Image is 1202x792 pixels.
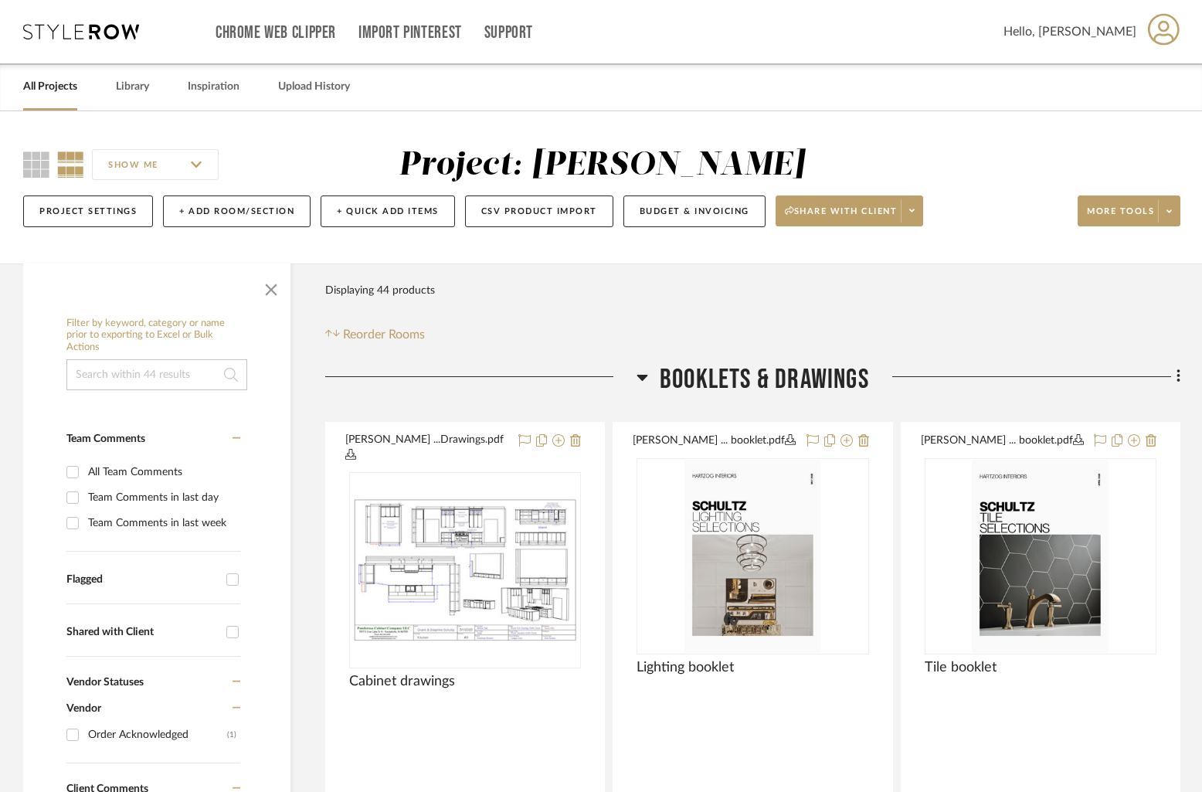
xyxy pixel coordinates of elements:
div: All Team Comments [88,460,236,484]
div: Displaying 44 products [325,275,435,306]
button: [PERSON_NAME] ...Drawings.pdf [345,432,509,464]
button: More tools [1078,195,1180,226]
button: CSV Product Import [465,195,613,227]
div: Project: [PERSON_NAME] [399,149,805,182]
a: Library [116,76,149,97]
button: Budget & Invoicing [623,195,766,227]
img: Cabinet drawings [351,496,579,644]
div: Team Comments in last day [88,485,236,510]
img: Lighting booklet [684,460,821,653]
span: Vendor Statuses [66,677,144,688]
button: Close [256,271,287,302]
a: All Projects [23,76,77,97]
a: Support [484,26,533,39]
button: Share with client [776,195,924,226]
span: Booklets & Drawings [660,363,869,396]
button: + Add Room/Section [163,195,311,227]
button: [PERSON_NAME] ... booklet.pdf [633,432,796,450]
button: Reorder Rooms [325,325,425,344]
a: Import Pinterest [358,26,462,39]
span: Cabinet drawings [349,673,455,690]
span: Vendor [66,703,101,714]
div: Flagged [66,573,219,586]
img: Tile booklet [972,460,1109,653]
a: Chrome Web Clipper [216,26,336,39]
button: Project Settings [23,195,153,227]
a: Inspiration [188,76,239,97]
button: [PERSON_NAME] ... booklet.pdf [921,432,1085,450]
span: Tile booklet [925,659,997,676]
div: Team Comments in last week [88,511,236,535]
span: Hello, [PERSON_NAME] [1003,22,1136,41]
span: More tools [1087,206,1154,229]
h6: Filter by keyword, category or name prior to exporting to Excel or Bulk Actions [66,318,247,354]
span: Lighting booklet [637,659,734,676]
a: Upload History [278,76,350,97]
span: Reorder Rooms [343,325,425,344]
div: (1) [227,722,236,747]
span: Team Comments [66,433,145,444]
input: Search within 44 results [66,359,247,390]
button: + Quick Add Items [321,195,455,227]
span: Share with client [785,206,898,229]
div: Shared with Client [66,626,219,639]
div: Order Acknowledged [88,722,227,747]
